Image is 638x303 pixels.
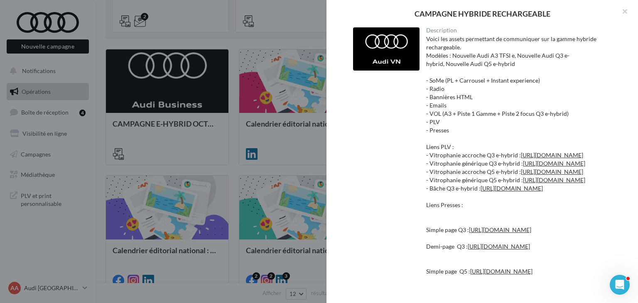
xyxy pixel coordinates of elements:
a: [URL][DOMAIN_NAME] [481,185,543,192]
a: [URL][DOMAIN_NAME] [523,160,585,167]
a: [URL][DOMAIN_NAME] [523,176,585,183]
div: Description [426,27,612,33]
iframe: Intercom live chat [610,275,630,295]
div: CAMPAGNE HYBRIDE RECHARGEABLE [340,10,625,17]
a: [URL][DOMAIN_NAME] [521,151,583,159]
a: [URL][DOMAIN_NAME] [469,226,531,233]
a: [URL][DOMAIN_NAME] [521,168,583,175]
div: Voici les assets permettant de communiquer sur la gamme hybride rechargeable. Modèles : Nouvelle ... [426,35,612,292]
a: [URL][DOMAIN_NAME] [468,243,530,250]
a: [URL][DOMAIN_NAME] [470,268,532,275]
